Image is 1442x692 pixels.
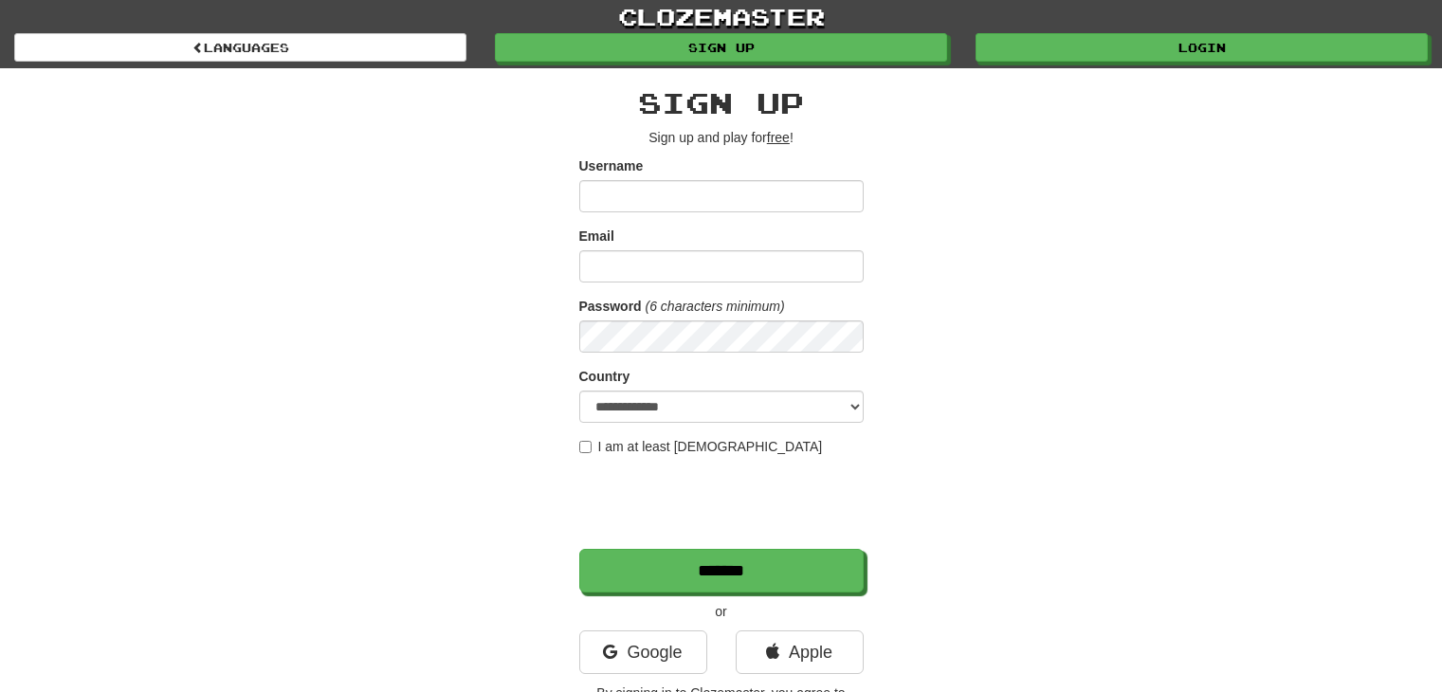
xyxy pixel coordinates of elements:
label: Email [579,227,614,246]
a: Google [579,630,707,674]
a: Login [976,33,1428,62]
a: Apple [736,630,864,674]
a: Languages [14,33,466,62]
input: I am at least [DEMOGRAPHIC_DATA] [579,441,592,453]
em: (6 characters minimum) [646,299,785,314]
p: Sign up and play for ! [579,128,864,147]
p: or [579,602,864,621]
iframe: reCAPTCHA [579,465,867,539]
u: free [767,130,790,145]
label: Country [579,367,630,386]
a: Sign up [495,33,947,62]
h2: Sign up [579,87,864,118]
label: Username [579,156,644,175]
label: I am at least [DEMOGRAPHIC_DATA] [579,437,823,456]
label: Password [579,297,642,316]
